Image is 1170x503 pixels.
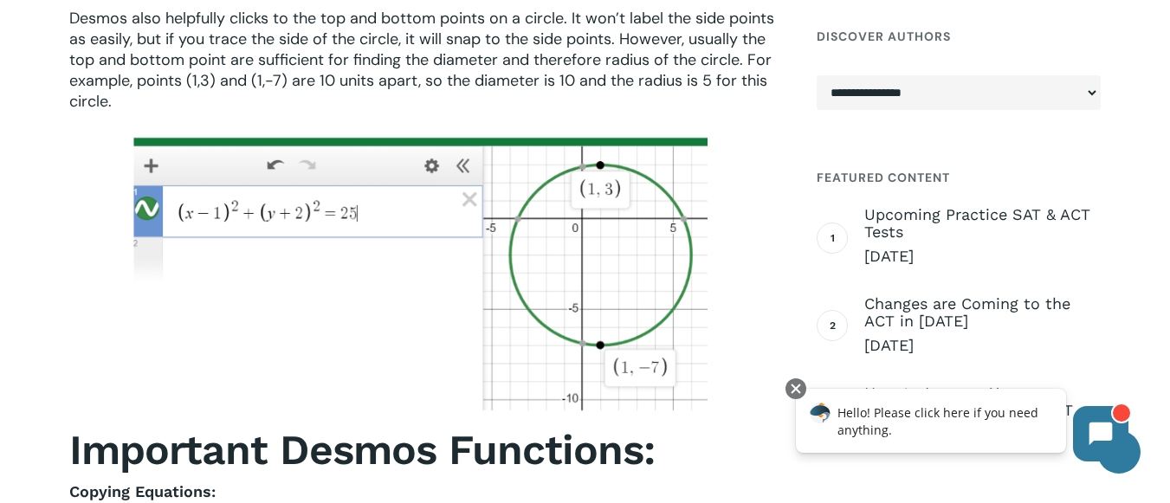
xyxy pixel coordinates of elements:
[864,206,1101,267] a: Upcoming Practice SAT & ACT Tests [DATE]
[864,295,1101,330] span: Changes are Coming to the ACT in [DATE]
[864,206,1101,241] span: Upcoming Practice SAT & ACT Tests
[133,135,712,412] img: desmos pt 0 4
[864,335,1101,356] span: [DATE]
[778,375,1146,479] iframe: Chatbot
[817,162,1101,193] h4: Featured Content
[69,8,774,112] span: Desmos also helpfully clicks to the top and bottom points on a circle. It won’t label the side po...
[864,295,1101,356] a: Changes are Coming to the ACT in [DATE] [DATE]
[864,246,1101,267] span: [DATE]
[69,425,655,474] strong: Important Desmos Functions:
[69,482,216,500] b: Copying Equations:
[817,21,1101,52] h4: Discover Authors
